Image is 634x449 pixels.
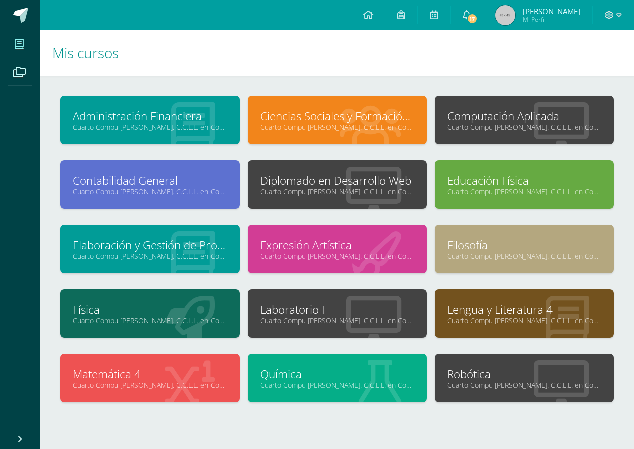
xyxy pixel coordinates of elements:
[260,251,414,261] a: Cuarto Compu [PERSON_NAME]. C.C.L.L. en Computación "A"
[73,122,227,132] a: Cuarto Compu [PERSON_NAME]. C.C.L.L. en Computación "A"
[260,187,414,196] a: Cuarto Compu [PERSON_NAME]. C.C.L.L. en Computación "A"
[260,108,414,124] a: Ciencias Sociales y Formación Ciudadana
[447,380,601,390] a: Cuarto Compu [PERSON_NAME]. C.C.L.L. en Computación "A"
[73,108,227,124] a: Administración Financiera
[260,366,414,382] a: Química
[447,108,601,124] a: Computación Aplicada
[260,316,414,325] a: Cuarto Compu [PERSON_NAME]. C.C.L.L. en Computación "A"
[260,302,414,317] a: Laboratorio I
[523,15,580,24] span: Mi Perfil
[73,380,227,390] a: Cuarto Compu [PERSON_NAME]. C.C.L.L. en Computación "A"
[447,173,601,188] a: Educación Física
[260,173,414,188] a: Diplomado en Desarrollo Web
[73,366,227,382] a: Matemática 4
[447,302,601,317] a: Lengua y Literatura 4
[260,237,414,253] a: Expresión Artística
[73,237,227,253] a: Elaboración y Gestión de Proyectos
[447,237,601,253] a: Filosofía
[447,251,601,261] a: Cuarto Compu [PERSON_NAME]. C.C.L.L. en Computación "A"
[260,380,414,390] a: Cuarto Compu [PERSON_NAME]. C.C.L.L. en Computación "A"
[447,122,601,132] a: Cuarto Compu [PERSON_NAME]. C.C.L.L. en Computación "A"
[523,6,580,16] span: [PERSON_NAME]
[52,43,119,62] span: Mis cursos
[447,316,601,325] a: Cuarto Compu [PERSON_NAME]. C.C.L.L. en Computación "A"
[73,251,227,261] a: Cuarto Compu [PERSON_NAME]. C.C.L.L. en Computación "A"
[447,366,601,382] a: Robótica
[447,187,601,196] a: Cuarto Compu [PERSON_NAME]. C.C.L.L. en Computación "A"
[73,173,227,188] a: Contabilidad General
[495,5,515,25] img: 45x45
[73,302,227,317] a: Física
[467,13,478,24] span: 17
[73,187,227,196] a: Cuarto Compu [PERSON_NAME]. C.C.L.L. en Computación "A"
[73,316,227,325] a: Cuarto Compu [PERSON_NAME]. C.C.L.L. en Computación "A"
[260,122,414,132] a: Cuarto Compu [PERSON_NAME]. C.C.L.L. en Computación "A"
